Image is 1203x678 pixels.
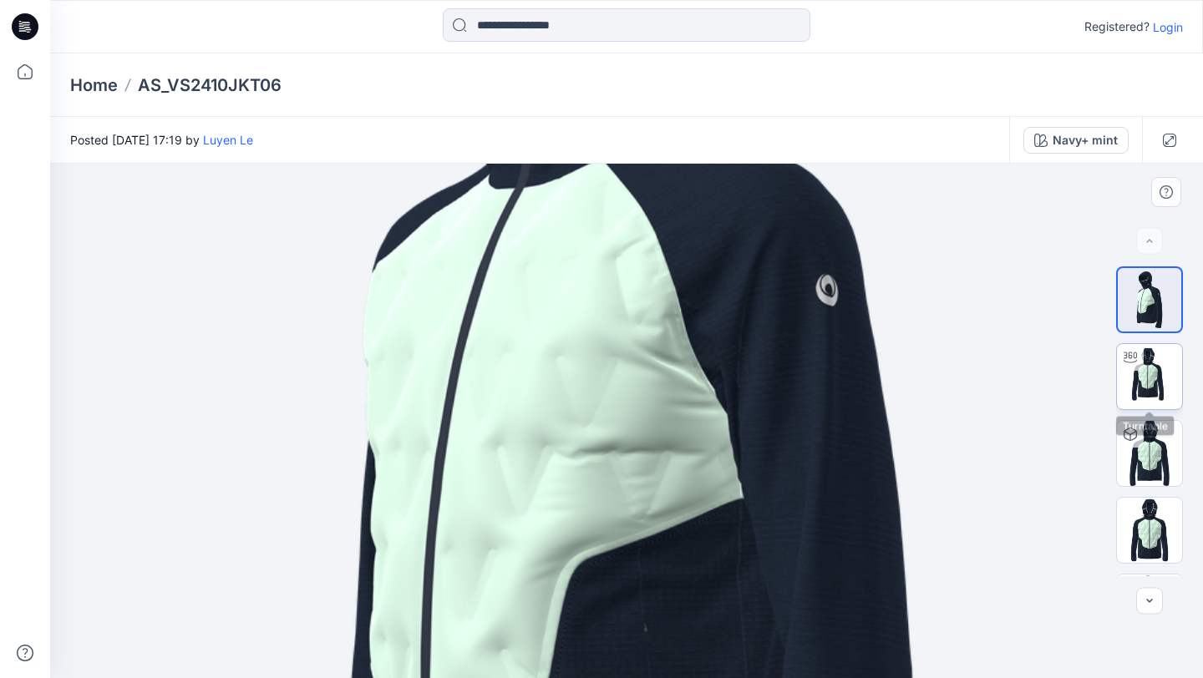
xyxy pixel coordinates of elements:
[1117,421,1182,486] img: AS_VS2410JKT06 Navy+ mint
[70,131,253,149] span: Posted [DATE] 17:19 by
[203,133,253,147] a: Luyen Le
[1118,268,1181,331] img: Thumbnail
[1117,344,1182,409] img: Turntable
[70,73,118,97] a: Home
[1117,574,1182,640] img: AS_VS2410JKT06_Navy+ mint_Left
[1053,131,1118,149] div: Navy+ mint
[1153,18,1183,36] p: Login
[1084,17,1150,37] p: Registered?
[1117,498,1182,563] img: AS_VS2410JKT06_Navy+ mint_Front
[138,73,282,97] p: AS_VS2410JKT06
[1023,127,1129,154] button: Navy+ mint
